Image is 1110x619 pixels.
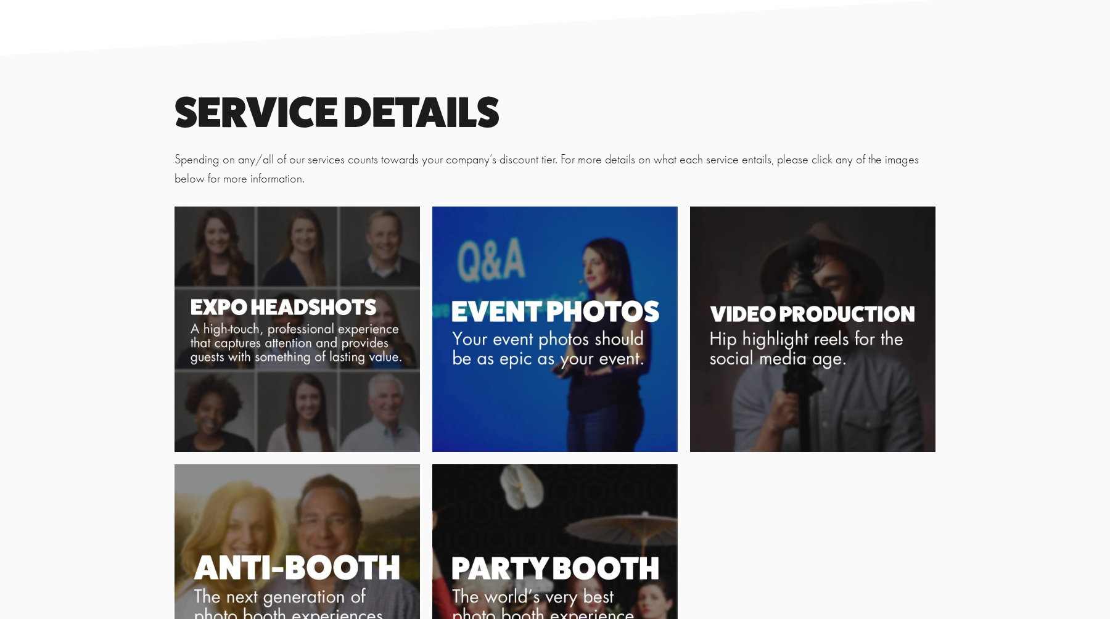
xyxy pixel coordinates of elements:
[175,207,420,452] img: Headshots.jpg
[175,150,935,188] p: Spending on any/all of our services counts towards your company’s discount tier. For more details...
[690,207,935,452] img: VideoProduction_Label.jpg
[175,92,935,131] h1: Service Details
[432,207,678,452] img: EventPhoto_Label.jpg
